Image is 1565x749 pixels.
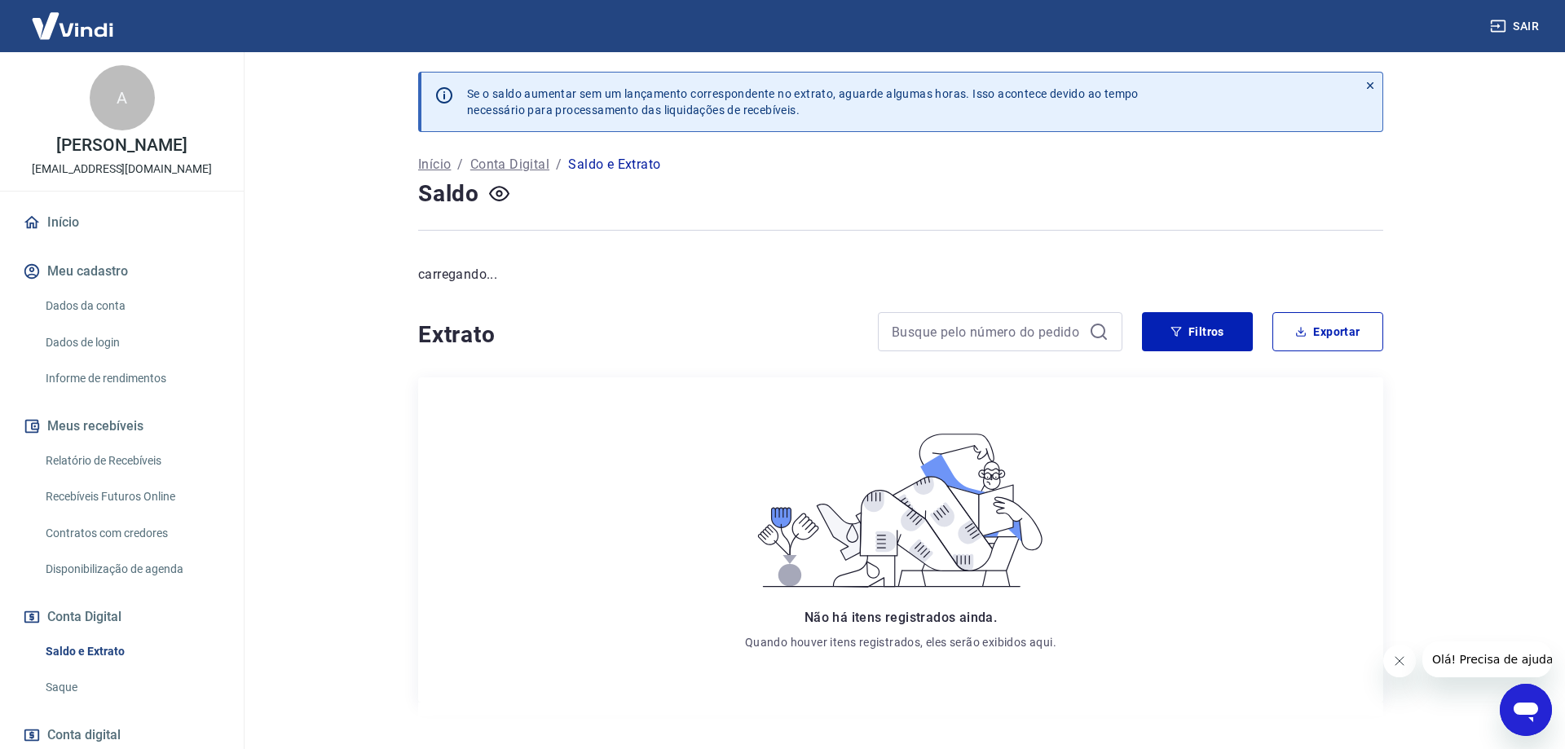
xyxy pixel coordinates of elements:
p: Saldo e Extrato [568,155,660,174]
button: Meus recebíveis [20,408,224,444]
a: Contratos com credores [39,517,224,550]
a: Relatório de Recebíveis [39,444,224,478]
img: Vindi [20,1,126,51]
p: [EMAIL_ADDRESS][DOMAIN_NAME] [32,161,212,178]
h4: Saldo [418,178,479,210]
p: / [457,155,463,174]
button: Conta Digital [20,599,224,635]
h4: Extrato [418,319,858,351]
p: Quando houver itens registrados, eles serão exibidos aqui. [745,634,1056,650]
p: carregando... [418,265,1383,284]
input: Busque pelo número do pedido [892,319,1082,344]
div: A [90,65,155,130]
p: / [556,155,562,174]
iframe: Close message [1383,645,1416,677]
button: Exportar [1272,312,1383,351]
a: Conta Digital [470,155,549,174]
span: Olá! Precisa de ajuda? [10,11,137,24]
button: Meu cadastro [20,253,224,289]
a: Início [418,155,451,174]
a: Recebíveis Futuros Online [39,480,224,513]
button: Sair [1487,11,1545,42]
span: Não há itens registrados ainda. [805,610,997,625]
a: Início [20,205,224,240]
a: Dados de login [39,326,224,359]
iframe: Button to launch messaging window [1500,684,1552,736]
span: Conta digital [47,724,121,747]
a: Disponibilização de agenda [39,553,224,586]
button: Filtros [1142,312,1253,351]
p: [PERSON_NAME] [56,137,187,154]
a: Dados da conta [39,289,224,323]
a: Saldo e Extrato [39,635,224,668]
a: Informe de rendimentos [39,362,224,395]
p: Se o saldo aumentar sem um lançamento correspondente no extrato, aguarde algumas horas. Isso acon... [467,86,1139,118]
iframe: Message from company [1422,641,1552,677]
a: Saque [39,671,224,704]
